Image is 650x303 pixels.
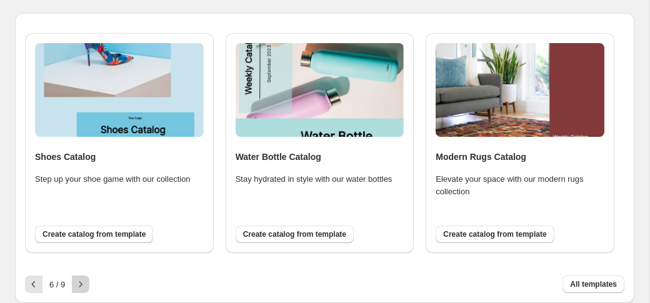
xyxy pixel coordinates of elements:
button: All templates [562,276,624,293]
button: Create catalog from template [436,226,554,243]
img: water_bottle [236,43,404,137]
button: Create catalog from template [236,226,354,243]
h4: Shoes Catalog [35,151,204,163]
button: Create catalog from template [35,226,153,243]
span: All templates [570,279,617,289]
span: 6 / 9 [49,280,65,289]
span: Create catalog from template [42,229,146,239]
img: modern_rugs [436,43,604,137]
p: Elevate your space with our modern rugs collection [436,173,604,198]
p: Stay hydrated in style with our water bottles [236,173,404,186]
h4: Water Bottle Catalog [236,151,404,163]
p: Step up your shoe game with our collection [35,173,204,186]
span: Create catalog from template [243,229,346,239]
span: Create catalog from template [443,229,546,239]
h4: Modern Rugs Catalog [436,151,604,163]
img: shoes [35,43,204,137]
